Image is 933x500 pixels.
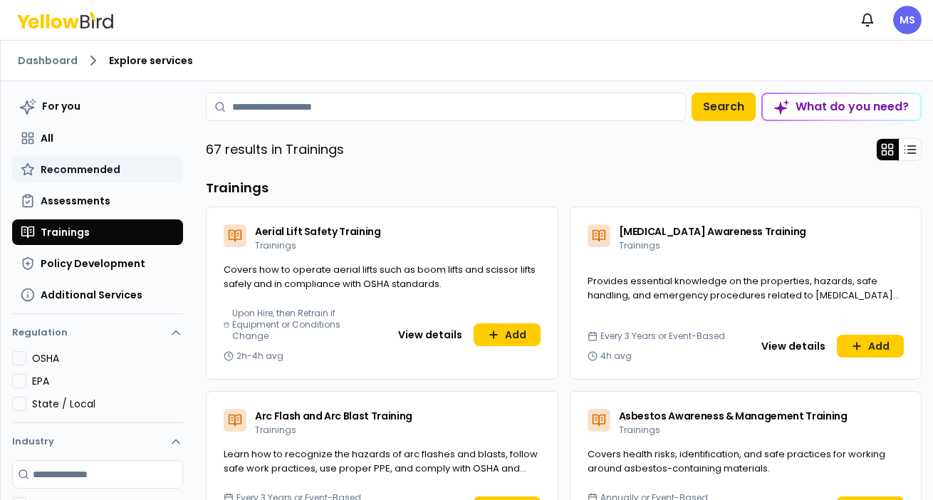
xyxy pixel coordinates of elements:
span: Covers health risks, identification, and safe practices for working around asbestos-containing ma... [588,447,885,475]
button: Search [692,93,756,121]
span: Trainings [619,424,660,436]
button: View details [390,323,471,346]
span: 2h-4h avg [236,350,283,362]
button: Industry [12,423,183,460]
button: Policy Development [12,251,183,276]
span: Covers how to operate aerial lifts such as boom lifts and scissor lifts safely and in compliance ... [224,263,536,291]
nav: breadcrumb [18,52,916,69]
label: EPA [32,374,183,388]
span: Trainings [255,424,296,436]
span: 4h avg [600,350,632,362]
span: Learn how to recognize the hazards of arc flashes and blasts, follow safe work practices, use pro... [224,447,538,489]
span: Provides essential knowledge on the properties, hazards, safe handling, and emergency procedures ... [588,274,900,316]
label: OSHA [32,351,183,365]
button: Regulation [12,320,183,351]
button: Assessments [12,188,183,214]
span: Additional Services [41,288,142,302]
label: State / Local [32,397,183,411]
button: Add [474,323,541,346]
h3: Trainings [206,178,922,198]
span: Arc Flash and Arc Blast Training [255,409,412,423]
a: Dashboard [18,53,78,68]
span: Recommended [41,162,120,177]
button: What do you need? [761,93,922,121]
button: View details [753,335,834,358]
span: Policy Development [41,256,145,271]
span: MS [893,6,922,34]
div: What do you need? [763,94,920,120]
button: Add [837,335,904,358]
p: 67 results in Trainings [206,140,344,160]
button: For you [12,93,183,120]
button: Recommended [12,157,183,182]
span: Every 3 Years or Event-Based [600,330,725,342]
span: Aerial Lift Safety Training [255,224,381,239]
span: [MEDICAL_DATA] Awareness Training [619,224,806,239]
span: Explore services [109,53,193,68]
span: Trainings [619,239,660,251]
span: For you [42,99,80,113]
span: Upon Hire, then Retrain if Equipment or Conditions Change [232,308,376,342]
button: Trainings [12,219,183,245]
span: Assessments [41,194,110,208]
div: Regulation [12,351,183,422]
button: All [12,125,183,151]
span: All [41,131,53,145]
button: Additional Services [12,282,183,308]
span: Trainings [41,225,90,239]
span: Asbestos Awareness & Management Training [619,409,848,423]
span: Trainings [255,239,296,251]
